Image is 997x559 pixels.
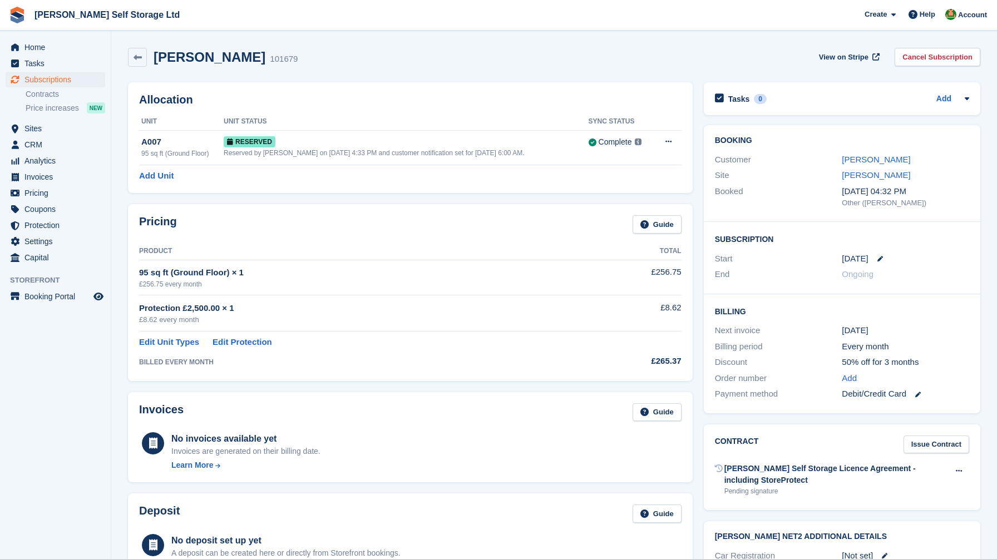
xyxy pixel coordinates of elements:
[715,185,842,209] div: Booked
[865,9,887,20] span: Create
[842,155,910,164] a: [PERSON_NAME]
[633,215,682,234] a: Guide
[26,102,105,114] a: Price increases NEW
[24,169,91,185] span: Invoices
[715,340,842,353] div: Billing period
[715,154,842,166] div: Customer
[715,233,969,244] h2: Subscription
[171,459,213,471] div: Learn More
[715,436,759,454] h2: Contract
[633,504,682,523] a: Guide
[6,153,105,169] a: menu
[171,432,320,446] div: No invoices available yet
[819,52,868,63] span: View on Stripe
[139,279,581,289] div: £256.75 every month
[842,340,969,353] div: Every month
[715,532,969,541] h2: [PERSON_NAME] Net2 Additional Details
[24,39,91,55] span: Home
[9,7,26,23] img: stora-icon-8386f47178a22dfd0bd8f6a31ec36ba5ce8667c1dd55bd0f319d3a0aa187defe.svg
[6,250,105,265] a: menu
[6,201,105,217] a: menu
[581,260,681,295] td: £256.75
[139,302,581,315] div: Protection £2,500.00 × 1
[224,113,588,131] th: Unit Status
[6,72,105,87] a: menu
[6,169,105,185] a: menu
[6,39,105,55] a: menu
[171,547,401,559] p: A deposit can be created here or directly from Storefront bookings.
[715,372,842,385] div: Order number
[24,185,91,201] span: Pricing
[581,243,681,260] th: Total
[171,459,320,471] a: Learn More
[715,388,842,400] div: Payment method
[24,56,91,71] span: Tasks
[842,170,910,180] a: [PERSON_NAME]
[26,103,79,113] span: Price increases
[224,148,588,158] div: Reserved by [PERSON_NAME] on [DATE] 4:33 PM and customer notification set for [DATE] 6:00 AM.
[87,102,105,113] div: NEW
[139,215,177,234] h2: Pricing
[728,94,750,104] h2: Tasks
[139,357,581,367] div: BILLED EVERY MONTH
[599,136,632,148] div: Complete
[958,9,987,21] span: Account
[842,185,969,198] div: [DATE] 04:32 PM
[6,121,105,136] a: menu
[842,388,969,400] div: Debit/Credit Card
[171,446,320,457] div: Invoices are generated on their billing date.
[24,153,91,169] span: Analytics
[6,137,105,152] a: menu
[920,9,935,20] span: Help
[715,356,842,369] div: Discount
[936,93,951,106] a: Add
[213,336,272,349] a: Edit Protection
[581,355,681,368] div: £265.37
[154,50,265,65] h2: [PERSON_NAME]
[6,185,105,201] a: menu
[92,290,105,303] a: Preview store
[904,436,969,454] a: Issue Contract
[754,94,767,104] div: 0
[24,289,91,304] span: Booking Portal
[139,93,682,106] h2: Allocation
[139,504,180,523] h2: Deposit
[724,463,949,486] div: [PERSON_NAME] Self Storage Licence Agreement - including StoreProtect
[581,295,681,332] td: £8.62
[945,9,956,20] img: Joshua Wild
[895,48,980,66] a: Cancel Subscription
[724,486,949,496] div: Pending signature
[224,136,275,147] span: Reserved
[815,48,882,66] a: View on Stripe
[24,234,91,249] span: Settings
[6,289,105,304] a: menu
[30,6,184,24] a: [PERSON_NAME] Self Storage Ltd
[139,243,581,260] th: Product
[635,138,641,145] img: icon-info-grey-7440780725fd019a000dd9b08b2336e03edf1995a4989e88bcd33f0948082b44.svg
[715,169,842,182] div: Site
[6,56,105,71] a: menu
[24,201,91,217] span: Coupons
[715,268,842,281] div: End
[171,534,401,547] div: No deposit set up yet
[715,136,969,145] h2: Booking
[6,234,105,249] a: menu
[139,170,174,182] a: Add Unit
[10,275,111,286] span: Storefront
[24,121,91,136] span: Sites
[141,149,224,159] div: 95 sq ft (Ground Floor)
[715,253,842,265] div: Start
[842,356,969,369] div: 50% off for 3 months
[842,324,969,337] div: [DATE]
[589,113,653,131] th: Sync Status
[842,197,969,209] div: Other ([PERSON_NAME])
[715,305,969,316] h2: Billing
[24,72,91,87] span: Subscriptions
[139,113,224,131] th: Unit
[842,269,873,279] span: Ongoing
[26,89,105,100] a: Contracts
[633,403,682,422] a: Guide
[139,403,184,422] h2: Invoices
[24,217,91,233] span: Protection
[6,217,105,233] a: menu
